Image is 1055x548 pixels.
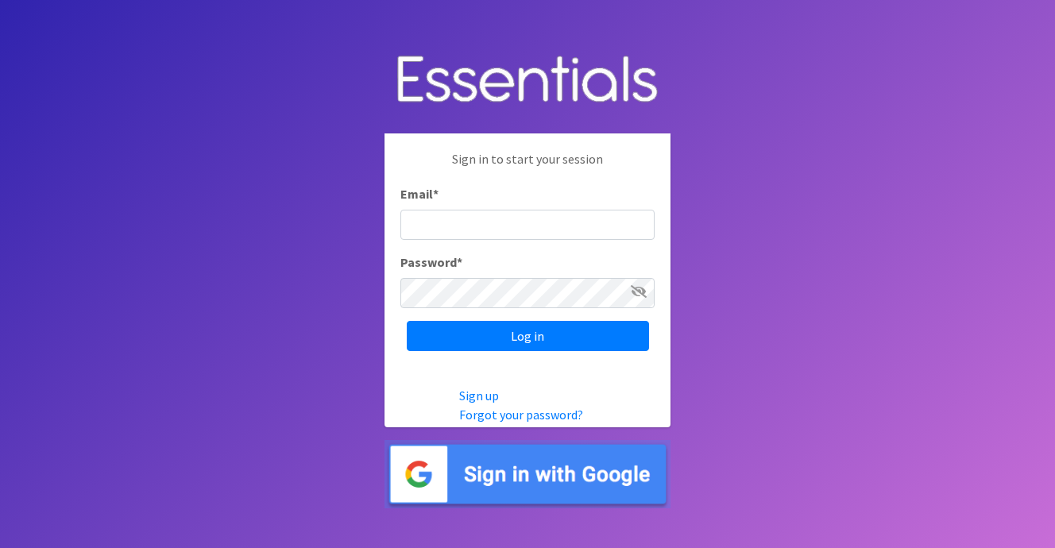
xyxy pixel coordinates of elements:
[385,40,670,122] img: Human Essentials
[457,254,462,270] abbr: required
[385,440,670,509] img: Sign in with Google
[400,253,462,272] label: Password
[459,388,499,403] a: Sign up
[400,184,439,203] label: Email
[459,407,583,423] a: Forgot your password?
[433,186,439,202] abbr: required
[400,149,655,184] p: Sign in to start your session
[407,321,649,351] input: Log in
